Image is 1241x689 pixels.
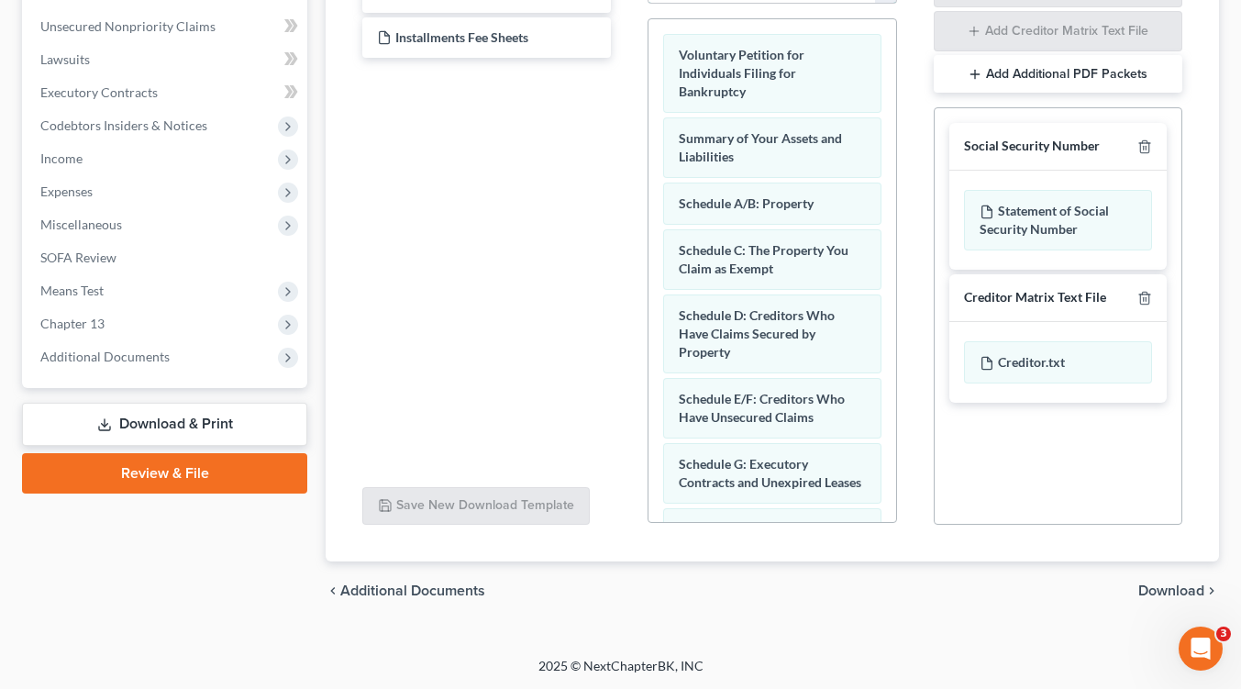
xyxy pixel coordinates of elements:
[964,289,1106,306] div: Creditor Matrix Text File
[362,487,590,526] button: Save New Download Template
[340,583,485,598] span: Additional Documents
[1216,627,1231,641] span: 3
[964,341,1152,383] div: Creditor.txt
[679,391,845,425] span: Schedule E/F: Creditors Who Have Unsecured Claims
[26,43,307,76] a: Lawsuits
[395,29,528,45] span: Installments Fee Sheets
[964,138,1100,155] div: Social Security Number
[40,117,207,133] span: Codebtors Insiders & Notices
[679,47,804,99] span: Voluntary Petition for Individuals Filing for Bankruptcy
[679,307,835,360] span: Schedule D: Creditors Who Have Claims Secured by Property
[1204,583,1219,598] i: chevron_right
[40,183,93,199] span: Expenses
[40,217,122,232] span: Miscellaneous
[326,583,340,598] i: chevron_left
[934,55,1182,94] button: Add Additional PDF Packets
[26,76,307,109] a: Executory Contracts
[40,250,116,265] span: SOFA Review
[679,456,861,490] span: Schedule G: Executory Contracts and Unexpired Leases
[40,18,216,34] span: Unsecured Nonpriority Claims
[40,316,105,331] span: Chapter 13
[40,84,158,100] span: Executory Contracts
[934,11,1182,51] button: Add Creditor Matrix Text File
[26,241,307,274] a: SOFA Review
[679,130,842,164] span: Summary of Your Assets and Liabilities
[40,150,83,166] span: Income
[679,521,840,537] span: Schedule H: Your Codebtors
[40,51,90,67] span: Lawsuits
[1138,583,1219,598] button: Download chevron_right
[26,10,307,43] a: Unsecured Nonpriority Claims
[40,349,170,364] span: Additional Documents
[1179,627,1223,671] iframe: Intercom live chat
[22,403,307,446] a: Download & Print
[22,453,307,494] a: Review & File
[326,583,485,598] a: chevron_left Additional Documents
[1138,583,1204,598] span: Download
[964,190,1152,250] div: Statement of Social Security Number
[679,242,848,276] span: Schedule C: The Property You Claim as Exempt
[40,283,104,298] span: Means Test
[679,195,814,211] span: Schedule A/B: Property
